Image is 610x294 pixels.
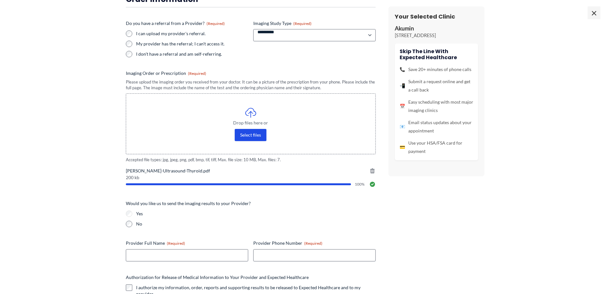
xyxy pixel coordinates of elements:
[136,30,248,37] label: I can upload my provider's referral.
[400,123,405,131] span: 📧
[139,121,362,125] span: Drop files here or
[395,32,478,39] p: [STREET_ADDRESS]
[355,182,365,186] span: 100%
[400,118,473,135] li: Email status updates about your appointment
[293,21,312,26] span: (Required)
[136,51,248,57] label: I don't have a referral and am self-referring.
[304,241,322,246] span: (Required)
[126,240,248,246] label: Provider Full Name
[395,13,478,20] h3: Your Selected Clinic
[126,157,376,163] span: Accepted file types: jpg, jpeg, png, pdf, bmp, tif, tiff, Max. file size: 10 MB, Max. files: 7.
[207,21,225,26] span: (Required)
[136,221,376,227] label: No
[136,41,248,47] label: My provider has the referral; I can't access it.
[588,6,600,19] span: ×
[126,274,309,281] legend: Authorization for Release of Medical Information to Your Provider and Expected Healthcare
[126,175,376,180] span: 200 kb
[400,98,473,115] li: Easy scheduling with most major imaging clinics
[400,48,473,60] h4: Skip the line with Expected Healthcare
[253,20,376,27] label: Imaging Study Type
[126,200,251,207] legend: Would you like us to send the imaging results to your Provider?
[400,139,473,155] li: Use your HSA/FSA card for payment
[136,211,376,217] label: Yes
[126,70,376,76] label: Imaging Order or Prescription
[235,129,266,141] button: select files, imaging order or prescription(required)
[126,168,376,174] span: [PERSON_NAME]-Ultrasound-Thyroid.pdf
[400,143,405,151] span: 💳
[167,241,185,246] span: (Required)
[126,20,225,27] legend: Do you have a referral from a Provider?
[253,240,376,246] label: Provider Phone Number
[400,65,473,74] li: Save 20+ minutes of phone calls
[188,71,206,76] span: (Required)
[395,25,478,32] p: Akumin
[400,82,405,90] span: 📲
[400,77,473,94] li: Submit a request online and get a call back
[400,65,405,74] span: 📞
[400,102,405,110] span: 📅
[126,79,376,91] div: Please upload the imaging order you received from your doctor. It can be a picture of the prescri...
